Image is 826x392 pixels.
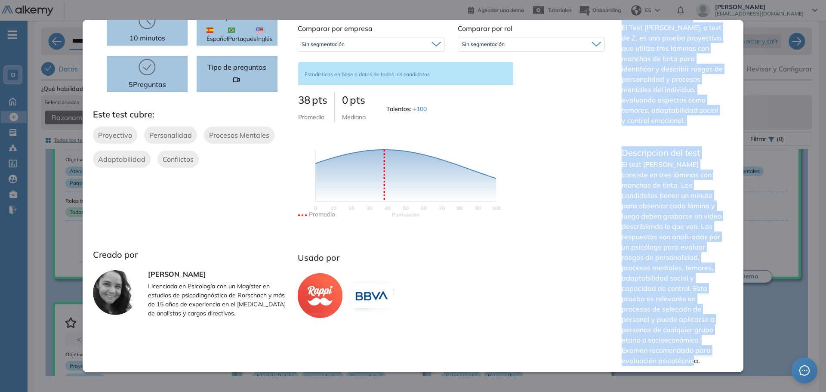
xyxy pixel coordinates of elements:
[129,33,165,43] p: 10 minutos
[163,154,194,164] span: Conflictos
[799,365,810,376] span: message
[98,154,145,164] span: Adaptabilidad
[342,113,366,121] span: Mediana
[312,93,327,106] span: pts
[209,130,269,140] span: Procesos Mentales
[298,113,324,121] span: Promedio
[93,109,291,120] h3: Este test cubre:
[403,205,409,211] text: 50
[385,205,391,211] text: 40
[350,93,365,106] span: pts
[298,273,342,318] img: company-logo
[232,76,240,84] img: Format test logo
[392,211,419,218] text: Scores
[206,28,213,33] img: ESP
[413,105,427,113] span: +100
[309,210,335,218] text: Promedio
[149,130,192,140] span: Personalidad
[148,282,291,318] p: Licenciada en Psicología con un Magíster en estudios de psicodiagnóstico de Rorschach y más de 15...
[457,205,463,211] text: 80
[475,205,481,211] text: 90
[206,25,228,43] span: Español
[367,205,373,211] text: 30
[148,270,291,278] h3: [PERSON_NAME]
[622,22,723,126] p: El Test [PERSON_NAME], o test de Z, es una prueba proyectiva que utiliza tres láminas con manchas...
[93,250,291,260] h3: Creado por
[207,62,266,72] span: Tipo de preguntas
[330,205,336,211] text: 10
[314,205,317,211] text: 0
[386,105,428,114] span: Talentos :
[98,130,132,140] span: Proyectivo
[491,205,500,211] text: 100
[256,28,263,33] img: USA
[439,205,445,211] text: 70
[622,146,723,159] p: Descripcion del test
[228,28,235,33] img: BRA
[298,24,373,33] span: Comparar por empresa
[348,205,354,211] text: 20
[421,205,427,211] text: 60
[93,270,138,315] img: author-avatar
[256,25,273,43] span: Inglés
[129,79,166,90] p: 5 Preguntas
[298,253,605,263] h3: Usado por
[458,24,512,33] span: Comparar por rol
[342,92,366,108] p: 0
[305,71,430,77] span: Estadísticas en base a datos de todos los candidatos
[462,41,505,48] span: Sin segmentación
[298,92,327,108] p: 38
[228,25,256,43] span: Portugués
[622,159,723,366] p: El test [PERSON_NAME] consiste en tres láminas con manchas de tinta. Los candidatos tienen un min...
[302,41,345,48] span: Sin segmentación
[349,273,394,318] img: company-logo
